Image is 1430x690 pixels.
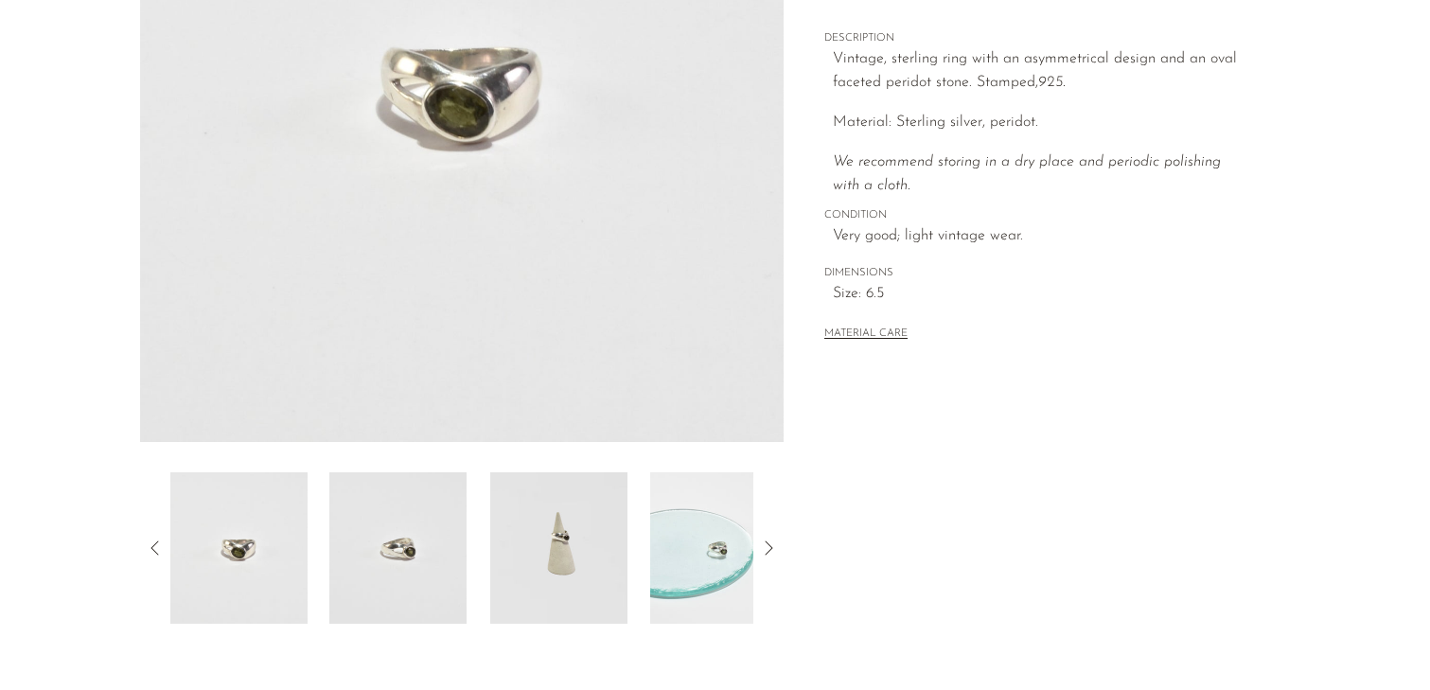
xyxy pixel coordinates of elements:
[833,282,1250,307] span: Size: 6.5
[833,224,1250,249] span: Very good; light vintage wear.
[329,472,467,624] img: Asymmetrical Peridot Ring
[824,265,1250,282] span: DIMENSIONS
[824,207,1250,224] span: CONDITION
[824,327,908,342] button: MATERIAL CARE
[170,472,308,624] img: Asymmetrical Peridot Ring
[824,30,1250,47] span: DESCRIPTION
[833,111,1250,135] p: Material: Sterling silver, peridot.
[1038,75,1066,90] em: 925.
[490,472,627,624] img: Asymmetrical Peridot Ring
[650,472,787,624] img: Asymmetrical Peridot Ring
[833,47,1250,96] p: Vintage, sterling ring with an asymmetrical design and an oval faceted peridot stone. Stamped,
[833,154,1221,194] i: We recommend storing in a dry place and periodic polishing with a cloth.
